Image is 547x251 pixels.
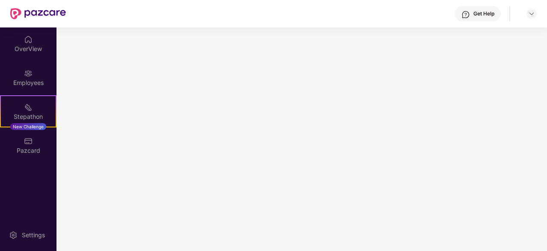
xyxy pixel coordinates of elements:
[24,103,33,112] img: svg+xml;base64,PHN2ZyB4bWxucz0iaHR0cDovL3d3dy53My5vcmcvMjAwMC9zdmciIHdpZHRoPSIyMSIgaGVpZ2h0PSIyMC...
[9,231,18,239] img: svg+xml;base64,PHN2ZyBpZD0iU2V0dGluZy0yMHgyMCIgeG1sbnM9Imh0dHA6Ly93d3cudzMub3JnLzIwMDAvc3ZnIiB3aW...
[24,35,33,44] img: svg+xml;base64,PHN2ZyBpZD0iSG9tZSIgeG1sbnM9Imh0dHA6Ly93d3cudzMub3JnLzIwMDAvc3ZnIiB3aWR0aD0iMjAiIG...
[528,10,535,17] img: svg+xml;base64,PHN2ZyBpZD0iRHJvcGRvd24tMzJ4MzIiIHhtbG5zPSJodHRwOi8vd3d3LnczLm9yZy8yMDAwL3N2ZyIgd2...
[24,137,33,145] img: svg+xml;base64,PHN2ZyBpZD0iUGF6Y2FyZCIgeG1sbnM9Imh0dHA6Ly93d3cudzMub3JnLzIwMDAvc3ZnIiB3aWR0aD0iMj...
[19,231,48,239] div: Settings
[24,69,33,78] img: svg+xml;base64,PHN2ZyBpZD0iRW1wbG95ZWVzIiB4bWxucz0iaHR0cDovL3d3dy53My5vcmcvMjAwMC9zdmciIHdpZHRoPS...
[461,10,470,19] img: svg+xml;base64,PHN2ZyBpZD0iSGVscC0zMngzMiIgeG1sbnM9Imh0dHA6Ly93d3cudzMub3JnLzIwMDAvc3ZnIiB3aWR0aD...
[10,123,46,130] div: New Challenge
[473,10,494,17] div: Get Help
[1,112,56,121] div: Stepathon
[10,8,66,19] img: New Pazcare Logo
